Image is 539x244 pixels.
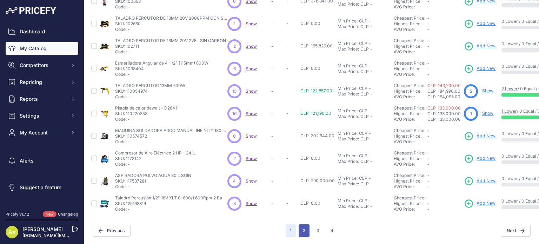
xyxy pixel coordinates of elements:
span: 16 [232,111,237,117]
span: - [286,111,288,116]
p: - [271,88,284,94]
a: CLP 133,000.00 [427,105,461,111]
div: Max Price: [338,24,359,29]
span: - [427,128,430,133]
span: 13 [232,88,237,94]
div: Max Price: [338,1,359,7]
div: CLP [360,114,369,119]
div: - [369,181,372,187]
span: CLP 133,000.00 [427,111,461,116]
span: CLP 0.00 [300,156,320,161]
span: - [427,133,430,139]
a: My Catalog [6,42,78,55]
span: CLP 0.00 [300,21,320,26]
div: - [369,46,372,52]
span: New [43,211,56,217]
p: - [271,133,284,139]
div: - [369,204,372,209]
span: - [427,161,430,167]
p: - [271,21,284,27]
p: - [271,44,284,49]
a: Alerts [6,154,78,167]
p: Code: - [115,94,185,100]
div: Highest Price: [394,21,427,27]
div: Max Price: [338,114,359,119]
img: Pricefy Logo [6,7,56,14]
div: Min Price: [338,176,358,181]
div: CLP 133,000.00 [427,117,461,122]
div: AVG Price: [394,184,427,190]
span: - [427,173,430,178]
div: Highest Price: [394,111,427,117]
span: CLP 165,826.00 [300,43,333,48]
button: Go to page 4 [326,224,338,237]
a: Cheapest Price: [394,150,425,156]
a: Show [246,201,257,206]
a: Cheapest Price: [394,128,425,133]
div: Max Price: [338,204,359,209]
span: - [427,156,430,161]
div: AVG Price: [394,161,427,167]
span: CLP 121,190.00 [300,111,331,116]
span: CLP 184,990.00 [427,88,460,94]
div: - [369,69,372,74]
span: My Account [20,129,66,136]
p: Code: - [115,72,208,77]
span: Add New [477,155,495,162]
div: - [367,198,371,204]
div: Highest Price: [394,88,427,94]
span: Add New [477,20,495,27]
p: Taladro Percusión 1/2" 18V XLT 0-600/1.600Rpm 2 Ba [115,195,222,201]
span: 1 [286,224,296,237]
div: CLP [360,204,369,209]
span: - [427,201,430,206]
p: Code: - [115,4,227,10]
a: Add New [464,19,495,29]
div: AVG Price: [394,206,427,212]
span: 2 [233,43,236,50]
span: CLP 0.00 [300,66,320,71]
p: - [271,156,284,161]
span: - [427,27,430,32]
p: SKU: 110054974 [115,88,185,94]
span: Repricing [20,79,66,86]
div: CLP [360,159,369,164]
span: Show [246,178,257,184]
p: Compresor de Aire Eléctrico 2 HP – 24 L. [115,150,196,156]
div: - [367,41,371,46]
a: 1 Lower [501,108,517,114]
span: - [427,4,430,9]
div: Max Price: [338,69,359,74]
div: CLP [360,24,369,29]
div: Min Price: [338,153,358,159]
a: Add New [464,154,495,164]
span: Add New [477,133,495,139]
a: Cheapest Price: [394,15,425,21]
div: CLP [359,41,367,46]
p: SKU: 1038404 [115,66,208,72]
p: Code: - [115,161,196,167]
div: Highest Price: [394,201,427,206]
div: - [369,159,372,164]
span: Competitors [20,62,66,69]
span: - [427,72,430,77]
div: Pricefy v1.7.2 [6,211,29,217]
div: - [367,176,371,181]
button: Settings [6,110,78,122]
span: 1 [234,21,235,27]
nav: Sidebar [6,25,78,203]
div: - [367,18,371,24]
span: 3 [233,200,236,207]
span: - [427,21,430,26]
span: Previous [93,225,131,237]
span: 2 [233,156,236,162]
a: Add New [464,64,495,74]
div: Max Price: [338,159,359,164]
span: 2 [470,88,472,94]
div: Highest Price: [394,44,427,49]
p: Code: - [115,27,227,32]
a: [PERSON_NAME] [22,226,63,232]
span: - [427,66,430,71]
div: CLP [359,153,367,159]
p: Code: - [115,139,227,145]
